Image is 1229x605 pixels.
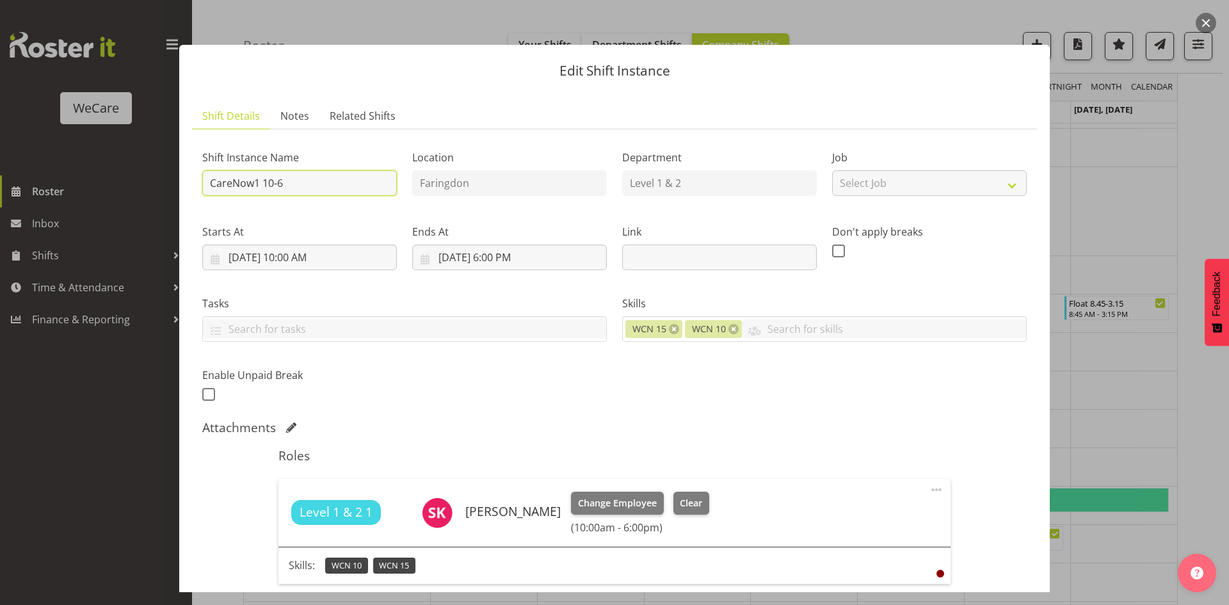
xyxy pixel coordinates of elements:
input: Search for tasks [203,319,606,339]
input: Click to select... [202,245,397,270]
label: Shift Instance Name [202,150,397,165]
h5: Attachments [202,420,276,435]
h6: [PERSON_NAME] [465,504,561,519]
button: Clear [673,492,710,515]
span: Notes [280,108,309,124]
span: WCN 10 [332,560,362,572]
img: help-xxl-2.png [1191,567,1203,579]
h6: (10:00am - 6:00pm) [571,521,709,534]
label: Job [832,150,1027,165]
input: Shift Instance Name [202,170,397,196]
label: Tasks [202,296,607,311]
label: Location [412,150,607,165]
p: Skills: [289,558,315,573]
span: Level 1 & 2 1 [300,503,373,522]
label: Link [622,224,817,239]
span: WCN 10 [692,322,726,336]
label: Skills [622,296,1027,311]
span: Feedback [1211,271,1223,316]
img: saahit-kour11360.jpg [422,497,453,528]
div: User is clocked out [936,570,944,577]
button: Change Employee [571,492,664,515]
span: Change Employee [578,496,657,510]
label: Enable Unpaid Break [202,367,397,383]
input: Search for skills [742,319,1026,339]
span: Related Shifts [330,108,396,124]
span: Clear [680,496,702,510]
label: Don't apply breaks [832,224,1027,239]
h5: Roles [278,448,950,464]
input: Click to select... [412,245,607,270]
label: Ends At [412,224,607,239]
span: Shift Details [202,108,260,124]
label: Department [622,150,817,165]
button: Feedback - Show survey [1205,259,1229,346]
span: WCN 15 [379,560,409,572]
label: Starts At [202,224,397,239]
span: WCN 15 [632,322,666,336]
p: Edit Shift Instance [192,64,1037,77]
